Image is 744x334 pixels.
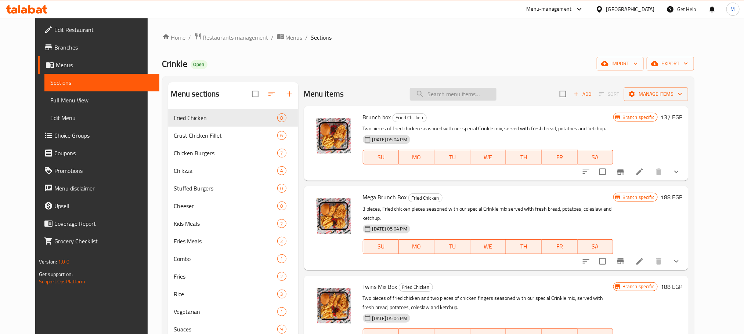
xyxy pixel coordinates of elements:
span: Sections [50,78,154,87]
button: MO [399,150,434,164]
div: Fries Meals [174,237,277,246]
div: Fried Chicken [408,193,443,202]
img: Mega Brunch Box [310,192,357,239]
span: Choice Groups [54,131,154,140]
span: SU [366,241,396,252]
span: 8 [278,115,286,121]
button: SU [363,150,399,164]
span: Full Menu View [50,96,154,105]
a: Promotions [38,162,159,179]
span: Brunch box [363,112,391,123]
a: Branches [38,39,159,56]
button: TU [434,150,470,164]
span: Chicken Burgers [174,149,277,157]
div: items [277,219,286,228]
span: Twins Mix Box [363,281,397,292]
button: export [647,57,694,70]
div: Fried Chicken8 [168,109,298,127]
svg: Show Choices [672,167,681,176]
p: 3 pieces, Fried chicken pieces seasoned with our special Crinkle mix served with fresh bread, pot... [363,204,613,223]
div: items [277,131,286,140]
li: / [271,33,274,42]
span: Select all sections [248,86,263,102]
span: 4 [278,167,286,174]
button: FR [542,150,577,164]
div: Stuffed Burgers0 [168,179,298,197]
svg: Show Choices [672,257,681,266]
span: Menu disclaimer [54,184,154,193]
div: items [277,290,286,298]
span: Get support on: [39,269,73,279]
div: Combo1 [168,250,298,268]
span: M [731,5,735,13]
span: Fried Chicken [174,113,277,122]
span: TH [509,241,539,252]
span: Chikzza [174,166,277,175]
span: 6 [278,132,286,139]
span: Crinkle [162,55,188,72]
button: show more [668,253,685,270]
span: TH [509,152,539,163]
span: Sections [311,33,332,42]
input: search [410,88,496,101]
a: Edit Restaurant [38,21,159,39]
a: Choice Groups [38,127,159,144]
h6: 188 EGP [661,192,682,202]
a: Sections [44,74,159,91]
span: Add [573,90,592,98]
div: items [277,202,286,210]
h2: Menu sections [171,88,220,99]
span: Version: [39,257,57,266]
button: delete [650,163,668,181]
h6: 188 EGP [661,282,682,292]
span: Fried Chicken [393,113,426,122]
button: Manage items [624,87,688,101]
button: delete [650,253,668,270]
a: Grocery Checklist [38,232,159,250]
span: SU [366,152,396,163]
p: Two pieces of fried chicken and two pieces of chicken fingers seasoned with our special Crinkle m... [363,294,613,312]
div: Fries [174,272,277,281]
span: MO [402,152,431,163]
h6: 137 EGP [661,112,682,122]
div: Vegetarian1 [168,303,298,320]
span: Vegetarian [174,307,277,316]
span: Mega Brunch Box [363,192,407,203]
div: Fries2 [168,268,298,285]
span: export [653,59,688,68]
a: Upsell [38,197,159,215]
span: Branch specific [620,114,657,121]
nav: breadcrumb [162,33,694,42]
div: Fried Chicken [393,113,427,122]
button: sort-choices [577,253,595,270]
div: Fries Meals2 [168,232,298,250]
div: items [277,307,286,316]
span: Upsell [54,202,154,210]
div: Menu-management [527,5,572,14]
button: Branch-specific-item [612,163,629,181]
span: 1 [278,255,286,262]
span: WE [473,241,503,252]
a: Home [162,33,186,42]
span: Sort sections [263,85,281,103]
button: show more [668,163,685,181]
div: items [277,184,286,193]
button: SA [578,239,613,254]
span: import [603,59,638,68]
span: 0 [278,185,286,192]
span: Edit Restaurant [54,25,154,34]
span: 0 [278,203,286,210]
span: Select section [555,86,571,102]
a: Edit menu item [635,167,644,176]
button: sort-choices [577,163,595,181]
span: Branch specific [620,283,657,290]
span: Combo [174,254,277,263]
span: Branches [54,43,154,52]
span: 2 [278,220,286,227]
a: Coupons [38,144,159,162]
span: Fried Chicken [409,194,442,202]
button: MO [399,239,434,254]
